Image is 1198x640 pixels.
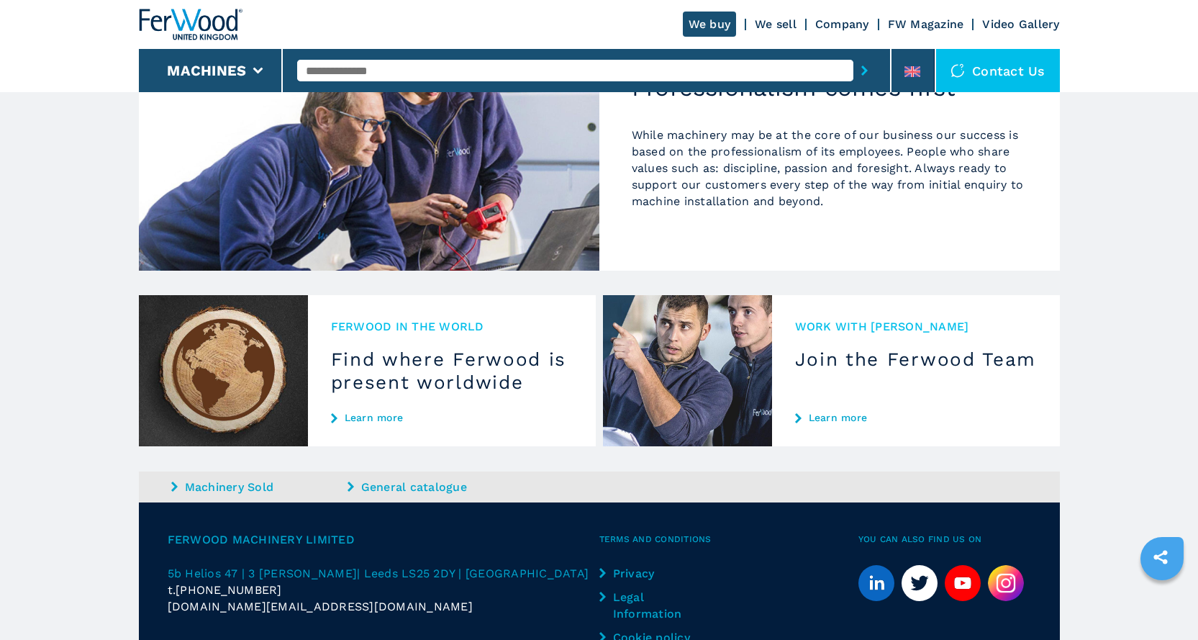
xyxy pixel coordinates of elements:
[988,565,1024,601] img: Instagram
[1143,539,1179,575] a: sharethis
[176,582,282,598] span: [PHONE_NUMBER]
[853,54,876,87] button: submit-button
[683,12,737,37] a: We buy
[858,565,894,601] a: linkedin
[168,567,358,580] span: 5b Helios 47 | 3 [PERSON_NAME]
[139,9,242,40] img: Ferwood
[171,479,344,495] a: Machinery Sold
[348,479,520,495] a: General catalogue
[599,565,700,582] a: Privacy
[139,34,599,271] img: Professionalism comes first
[632,127,1027,209] p: While machinery may be at the core of our business our success is based on the professionalism of...
[139,295,308,446] img: Find where Ferwood is present worldwide
[982,17,1059,31] a: Video Gallery
[599,589,700,622] a: Legal Information
[815,17,869,31] a: Company
[331,348,573,394] h3: Find where Ferwood is present worldwide
[599,531,858,548] span: Terms and Conditions
[945,565,981,601] a: youtube
[331,412,573,423] a: Learn more
[888,17,964,31] a: FW Magazine
[167,62,246,79] button: Machines
[331,318,573,335] span: Ferwood in the world
[1137,575,1187,629] iframe: Chat
[755,17,797,31] a: We sell
[357,567,589,580] span: | Leeds LS25 2DY | [GEOGRAPHIC_DATA]
[936,49,1060,92] div: Contact us
[168,531,599,548] span: Ferwood Machinery Limited
[603,295,772,446] img: Join the Ferwood Team
[858,531,1031,548] span: You can also find us on
[795,412,1037,423] a: Learn more
[950,63,965,78] img: Contact us
[168,582,599,598] div: t.
[168,598,473,615] span: [DOMAIN_NAME][EMAIL_ADDRESS][DOMAIN_NAME]
[168,565,599,582] a: 5b Helios 47 | 3 [PERSON_NAME]| Leeds LS25 2DY | [GEOGRAPHIC_DATA]
[902,565,938,601] a: twitter
[795,348,1037,371] h3: Join the Ferwood Team
[795,318,1037,335] span: Work with [PERSON_NAME]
